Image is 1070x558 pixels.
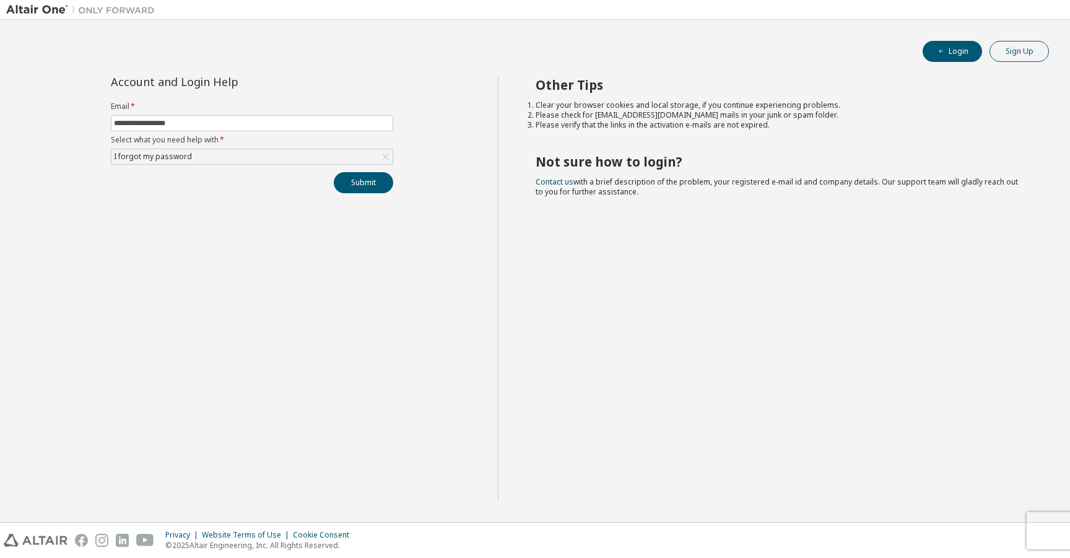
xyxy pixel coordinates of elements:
[536,154,1027,170] h2: Not sure how to login?
[165,530,202,540] div: Privacy
[112,150,194,163] div: I forgot my password
[202,530,293,540] div: Website Terms of Use
[536,177,573,187] a: Contact us
[95,534,108,547] img: instagram.svg
[990,41,1049,62] button: Sign Up
[111,135,393,145] label: Select what you need help with
[111,77,337,87] div: Account and Login Help
[536,110,1027,120] li: Please check for [EMAIL_ADDRESS][DOMAIN_NAME] mails in your junk or spam folder.
[923,41,982,62] button: Login
[536,120,1027,130] li: Please verify that the links in the activation e-mails are not expired.
[536,177,1018,197] span: with a brief description of the problem, your registered e-mail id and company details. Our suppo...
[293,530,357,540] div: Cookie Consent
[111,102,393,111] label: Email
[136,534,154,547] img: youtube.svg
[111,149,393,164] div: I forgot my password
[165,540,357,551] p: © 2025 Altair Engineering, Inc. All Rights Reserved.
[116,534,129,547] img: linkedin.svg
[6,4,161,16] img: Altair One
[75,534,88,547] img: facebook.svg
[4,534,67,547] img: altair_logo.svg
[334,172,393,193] button: Submit
[536,77,1027,93] h2: Other Tips
[536,100,1027,110] li: Clear your browser cookies and local storage, if you continue experiencing problems.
